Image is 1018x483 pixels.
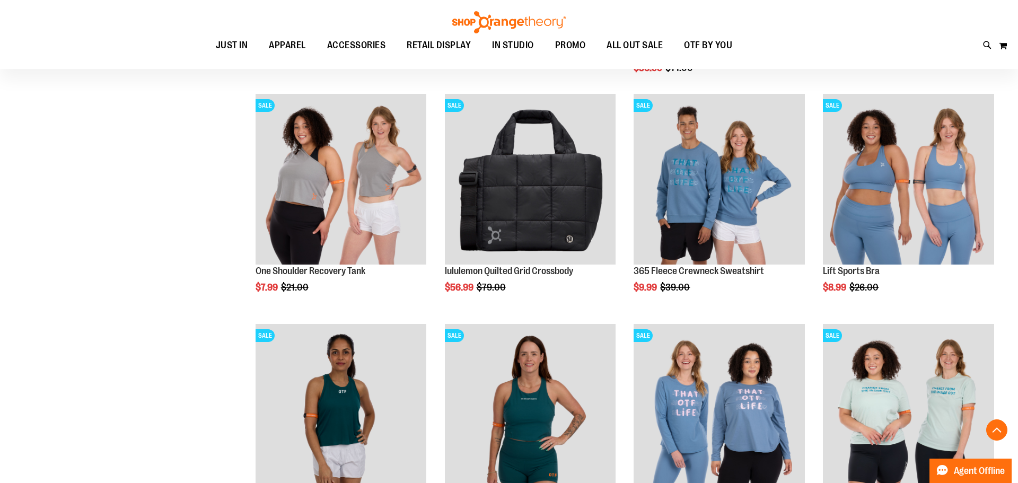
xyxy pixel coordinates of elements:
[281,282,310,293] span: $21.00
[216,33,248,57] span: JUST IN
[628,89,810,320] div: product
[269,33,306,57] span: APPAREL
[445,94,616,265] img: lululemon Quilted Grid Crossbody
[256,266,365,276] a: One Shoulder Recovery Tank
[634,266,764,276] a: 365 Fleece Crewneck Sweatshirt
[660,282,691,293] span: $39.00
[407,33,471,57] span: RETAIL DISPLAY
[684,33,732,57] span: OTF BY YOU
[451,11,567,33] img: Shop Orangetheory
[823,94,994,265] img: Main of 2024 Covention Lift Sports Bra
[256,94,427,265] img: Main view of One Shoulder Recovery Tank
[954,466,1005,476] span: Agent Offline
[607,33,663,57] span: ALL OUT SALE
[823,329,842,342] span: SALE
[986,419,1007,441] button: Back To Top
[440,89,621,320] div: product
[849,282,880,293] span: $26.00
[445,329,464,342] span: SALE
[327,33,386,57] span: ACCESSORIES
[445,282,475,293] span: $56.99
[477,282,507,293] span: $79.00
[445,99,464,112] span: SALE
[634,329,653,342] span: SALE
[929,459,1012,483] button: Agent Offline
[250,89,432,320] div: product
[823,94,994,267] a: Main of 2024 Covention Lift Sports BraSALE
[256,282,279,293] span: $7.99
[555,33,586,57] span: PROMO
[634,282,659,293] span: $9.99
[256,99,275,112] span: SALE
[492,33,534,57] span: IN STUDIO
[445,266,573,276] a: lululemon Quilted Grid Crossbody
[634,99,653,112] span: SALE
[823,266,880,276] a: Lift Sports Bra
[823,99,842,112] span: SALE
[634,94,805,265] img: 365 Fleece Crewneck Sweatshirt
[445,94,616,267] a: lululemon Quilted Grid CrossbodySALE
[256,329,275,342] span: SALE
[818,89,999,320] div: product
[256,94,427,267] a: Main view of One Shoulder Recovery TankSALE
[823,282,848,293] span: $8.99
[634,94,805,267] a: 365 Fleece Crewneck SweatshirtSALE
